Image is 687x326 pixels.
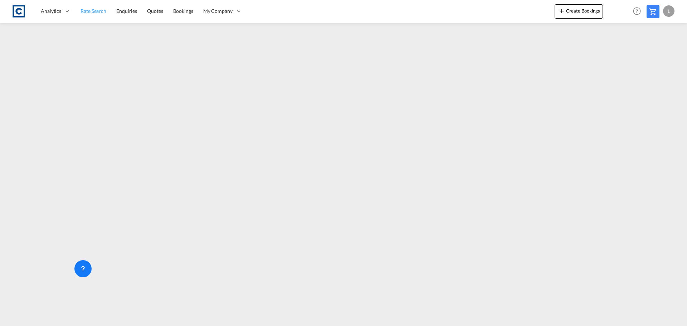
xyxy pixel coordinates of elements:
span: Analytics [41,8,61,15]
img: 1fdb9190129311efbfaf67cbb4249bed.jpeg [11,3,27,19]
div: Help [631,5,647,18]
span: My Company [203,8,233,15]
div: L [663,5,674,17]
span: Rate Search [81,8,106,14]
md-icon: icon-plus 400-fg [557,6,566,15]
span: Help [631,5,643,17]
span: Bookings [173,8,193,14]
span: Enquiries [116,8,137,14]
button: icon-plus 400-fgCreate Bookings [555,4,603,19]
span: Quotes [147,8,163,14]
